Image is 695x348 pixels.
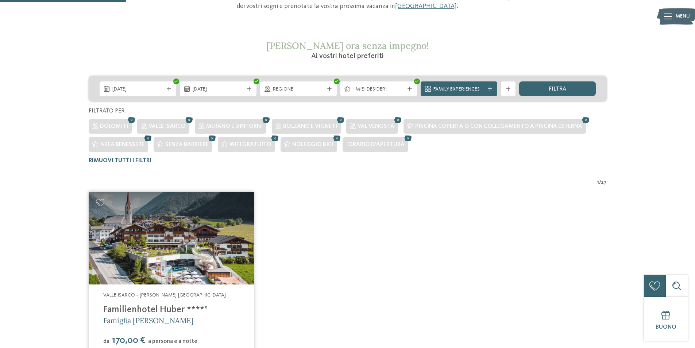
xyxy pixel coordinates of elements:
[89,158,151,164] span: Rimuovi tutti i filtri
[395,3,457,9] a: [GEOGRAPHIC_DATA]
[103,339,109,344] span: da
[283,123,337,129] span: Bolzano e vigneti
[433,86,484,93] span: Family Experiences
[103,305,208,314] a: Familienhotel Huber ****ˢ
[311,53,384,60] span: Ai vostri hotel preferiti
[348,142,405,148] span: Orario d'apertura
[206,123,263,129] span: Merano e dintorni
[353,86,404,93] span: I miei desideri
[100,123,128,129] span: Dolomiti
[266,40,429,51] span: [PERSON_NAME] ora senza impegno!
[358,123,394,129] span: Val Venosta
[103,316,193,325] span: Famiglia [PERSON_NAME]
[644,297,688,341] a: Buono
[273,86,324,93] span: Regione
[415,123,582,129] span: Piscina coperta o con collegamento a piscina esterna
[656,324,676,330] span: Buono
[193,86,244,93] span: [DATE]
[148,339,197,344] span: a persona e a notte
[110,336,147,345] span: 170,00 €
[549,86,566,92] span: filtra
[89,192,254,285] img: Cercate un hotel per famiglie? Qui troverete solo i migliori!
[100,142,144,148] span: Area benessere
[599,179,601,186] span: /
[597,179,599,186] span: 1
[229,142,271,148] span: WiFi gratuito
[89,108,126,114] span: Filtrato per:
[165,142,209,148] span: Senza barriere
[601,179,607,186] span: 27
[103,292,226,298] span: Valle Isarco – [PERSON_NAME]-[GEOGRAPHIC_DATA]
[292,142,333,148] span: Noleggio bici
[112,86,163,93] span: [DATE]
[148,123,186,129] span: Valle Isarco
